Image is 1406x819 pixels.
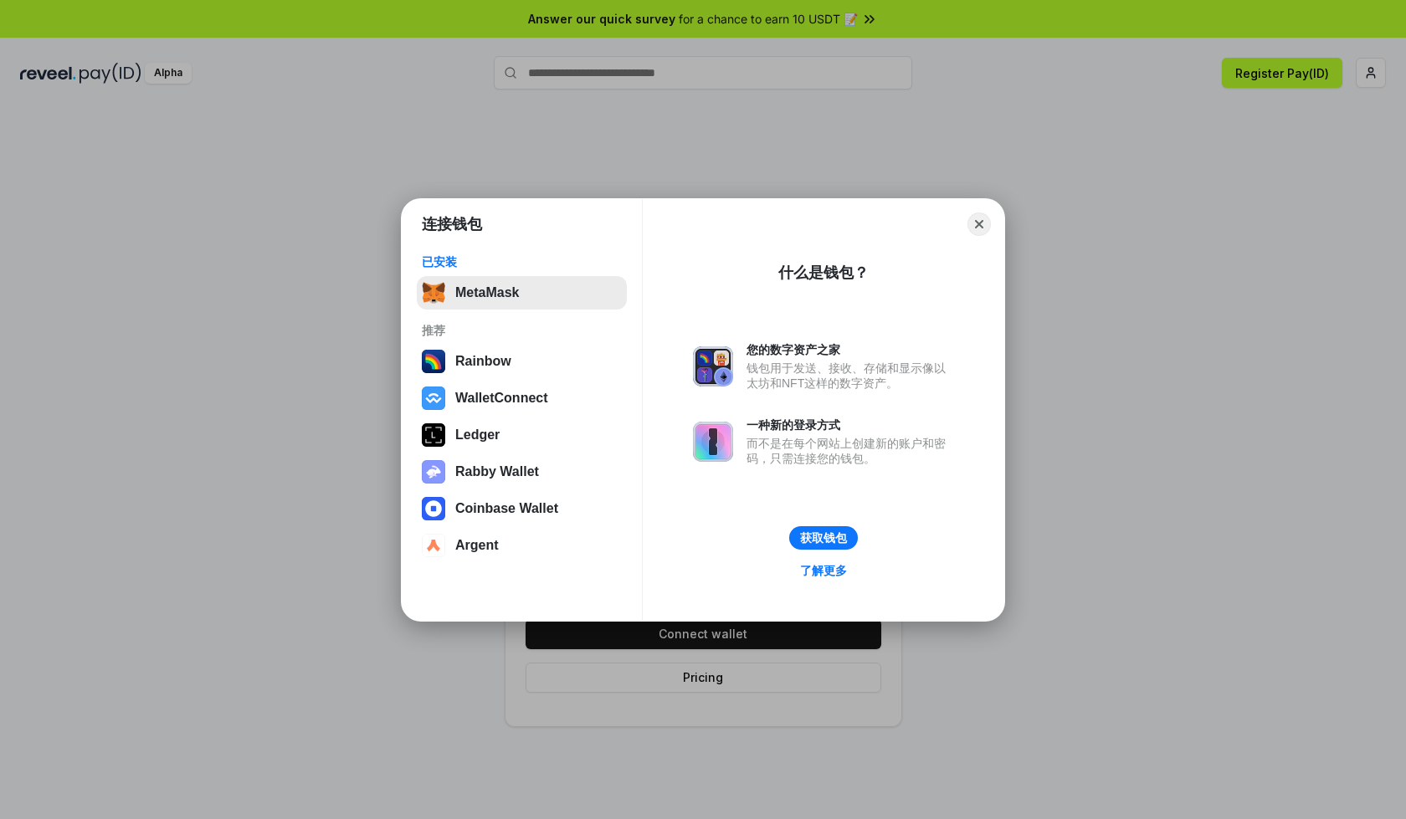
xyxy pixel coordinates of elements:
[747,342,954,357] div: 您的数字资产之家
[455,285,519,300] div: MetaMask
[455,501,558,516] div: Coinbase Wallet
[422,423,445,447] img: svg+xml,%3Csvg%20xmlns%3D%22http%3A%2F%2Fwww.w3.org%2F2000%2Fsvg%22%20width%3D%2228%22%20height%3...
[422,460,445,484] img: svg+xml,%3Csvg%20xmlns%3D%22http%3A%2F%2Fwww.w3.org%2F2000%2Fsvg%22%20fill%3D%22none%22%20viewBox...
[417,276,627,310] button: MetaMask
[422,254,622,269] div: 已安装
[422,281,445,305] img: svg+xml,%3Csvg%20fill%3D%22none%22%20height%3D%2233%22%20viewBox%3D%220%200%2035%2033%22%20width%...
[747,417,954,433] div: 一种新的登录方式
[747,361,954,391] div: 钱包用于发送、接收、存储和显示像以太坊和NFT这样的数字资产。
[778,263,869,283] div: 什么是钱包？
[693,346,733,386] img: svg+xml,%3Csvg%20xmlns%3D%22http%3A%2F%2Fwww.w3.org%2F2000%2Fsvg%22%20fill%3D%22none%22%20viewBox...
[417,492,627,525] button: Coinbase Wallet
[422,214,482,234] h1: 连接钱包
[693,422,733,462] img: svg+xml,%3Csvg%20xmlns%3D%22http%3A%2F%2Fwww.w3.org%2F2000%2Fsvg%22%20fill%3D%22none%22%20viewBox...
[455,538,499,553] div: Argent
[422,323,622,338] div: 推荐
[422,497,445,520] img: svg+xml,%3Csvg%20width%3D%2228%22%20height%3D%2228%22%20viewBox%3D%220%200%2028%2028%22%20fill%3D...
[417,529,627,562] button: Argent
[789,526,858,550] button: 获取钱包
[800,530,847,545] div: 获取钱包
[455,391,548,406] div: WalletConnect
[422,386,445,410] img: svg+xml,%3Csvg%20width%3D%2228%22%20height%3D%2228%22%20viewBox%3D%220%200%2028%2028%22%20fill%3D...
[422,534,445,557] img: svg+xml,%3Csvg%20width%3D%2228%22%20height%3D%2228%22%20viewBox%3D%220%200%2028%2028%22%20fill%3D...
[417,455,627,489] button: Rabby Wallet
[747,436,954,466] div: 而不是在每个网站上创建新的账户和密码，只需连接您的钱包。
[455,354,511,369] div: Rainbow
[422,350,445,373] img: svg+xml,%3Csvg%20width%3D%22120%22%20height%3D%22120%22%20viewBox%3D%220%200%20120%20120%22%20fil...
[417,381,627,415] button: WalletConnect
[800,563,847,578] div: 了解更多
[455,427,500,443] div: Ledger
[417,345,627,378] button: Rainbow
[790,560,857,581] a: 了解更多
[967,212,991,236] button: Close
[455,464,539,479] div: Rabby Wallet
[417,418,627,452] button: Ledger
